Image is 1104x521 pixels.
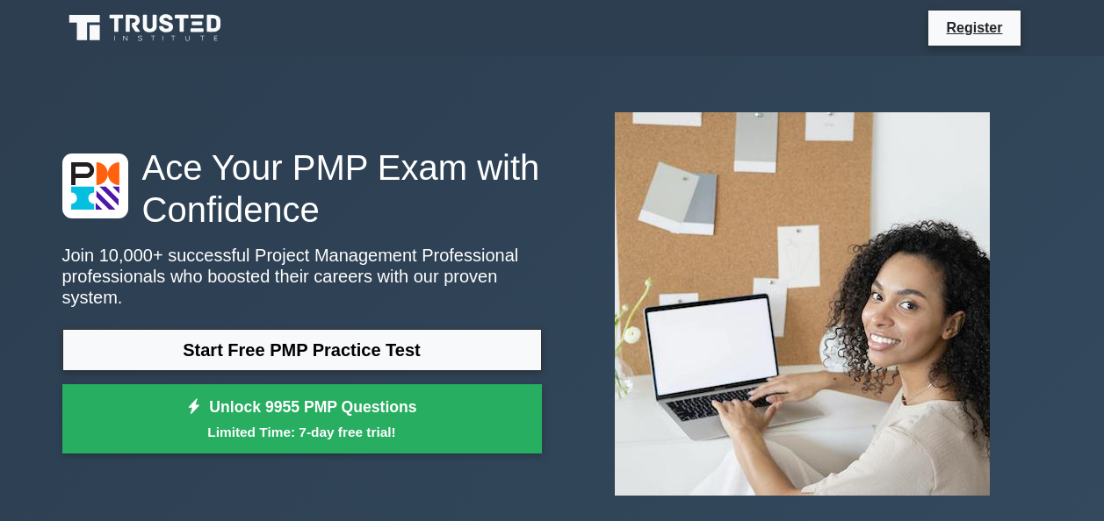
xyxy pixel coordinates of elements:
a: Register [935,17,1013,39]
a: Unlock 9955 PMP QuestionsLimited Time: 7-day free trial! [62,384,542,454]
p: Join 10,000+ successful Project Management Professional professionals who boosted their careers w... [62,245,542,308]
small: Limited Time: 7-day free trial! [84,422,520,442]
h1: Ace Your PMP Exam with Confidence [62,146,542,231]
a: Start Free PMP Practice Test [62,329,542,371]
